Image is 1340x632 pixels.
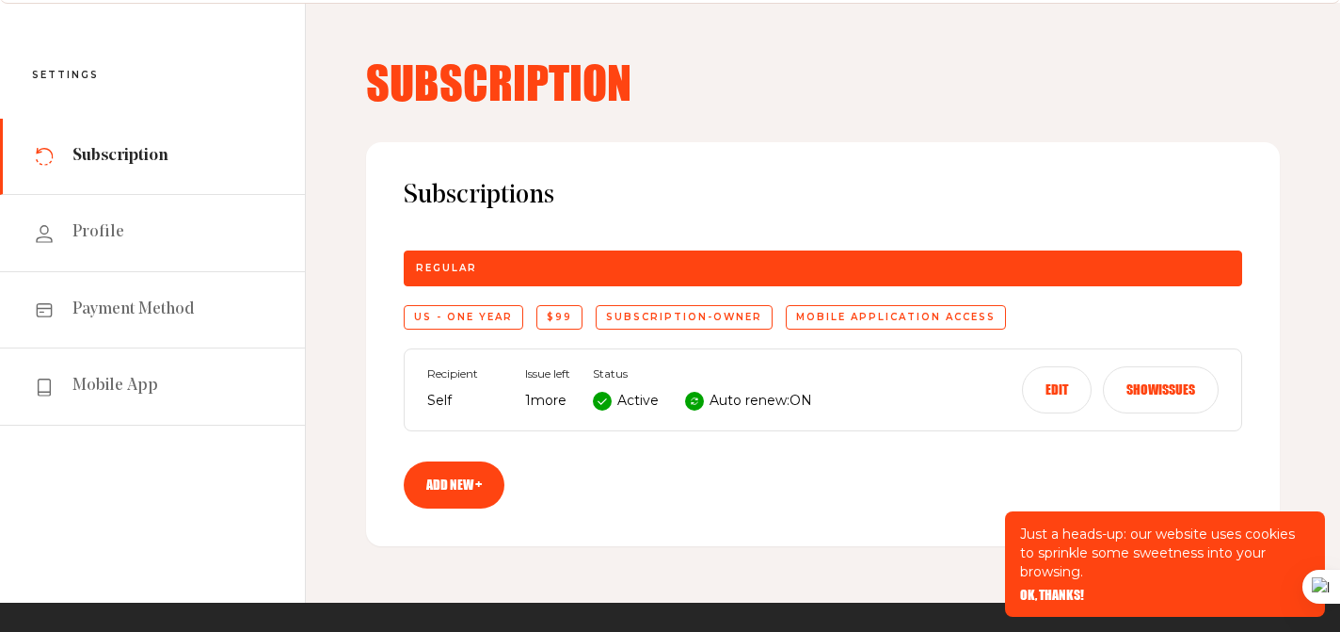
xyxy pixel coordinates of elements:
p: Active [617,390,659,413]
span: Subscription [72,145,168,168]
div: US - One Year [404,305,523,330]
span: Issue left [525,367,570,381]
span: Profile [72,221,124,244]
a: Add new + [404,462,504,509]
span: Mobile App [72,375,158,397]
div: subscription-owner [596,305,773,330]
button: Showissues [1103,366,1219,413]
p: Self [427,390,502,413]
span: Status [593,367,812,381]
button: OK, THANKS! [1020,589,1084,602]
button: Edit [1022,366,1092,413]
div: Mobile application access [786,305,1006,330]
p: Auto renew: ON [710,390,812,413]
span: Recipient [427,367,502,381]
span: Subscriptions [404,180,1242,213]
div: Regular [404,251,1242,286]
h4: Subscription [366,59,1280,105]
span: Payment Method [72,299,195,321]
p: 1 more [525,390,570,413]
div: $99 [536,305,582,330]
p: Just a heads-up: our website uses cookies to sprinkle some sweetness into your browsing. [1020,525,1310,581]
